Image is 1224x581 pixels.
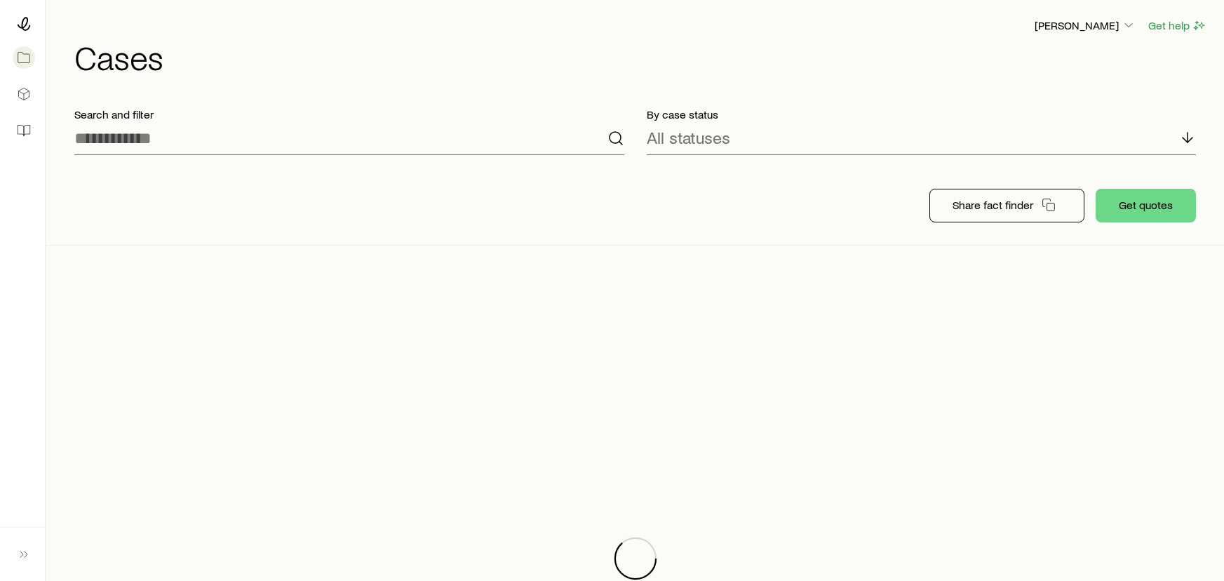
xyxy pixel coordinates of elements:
[647,128,730,147] p: All statuses
[647,107,1197,121] p: By case status
[1035,18,1136,32] p: [PERSON_NAME]
[953,198,1033,212] p: Share fact finder
[1148,18,1207,34] button: Get help
[1096,189,1196,222] button: Get quotes
[74,107,624,121] p: Search and filter
[1034,18,1136,34] button: [PERSON_NAME]
[74,40,1207,74] h1: Cases
[929,189,1084,222] button: Share fact finder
